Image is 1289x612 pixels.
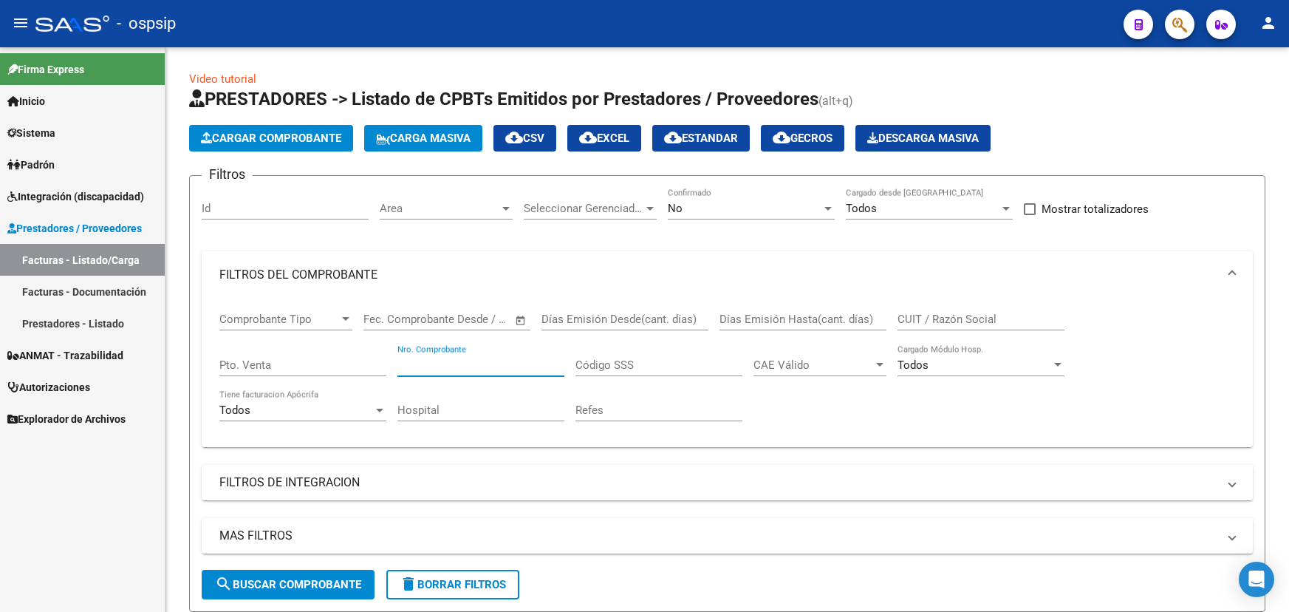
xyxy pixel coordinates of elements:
button: EXCEL [567,125,641,152]
span: Buscar Comprobante [215,578,361,591]
button: CSV [493,125,556,152]
div: FILTROS DEL COMPROBANTE [202,299,1253,447]
span: CSV [505,132,544,145]
span: Comprobante Tipo [219,313,339,326]
span: Cargar Comprobante [201,132,341,145]
span: Seleccionar Gerenciador [524,202,643,215]
h3: Filtros [202,164,253,185]
button: Cargar Comprobante [189,125,353,152]
span: Firma Express [7,61,84,78]
span: Area [380,202,499,215]
mat-icon: search [215,575,233,593]
span: Padrón [7,157,55,173]
button: Open calendar [513,312,530,329]
div: Open Intercom Messenger [1239,562,1274,597]
span: Inicio [7,93,45,109]
mat-panel-title: FILTROS DEL COMPROBANTE [219,267,1217,283]
mat-panel-title: MAS FILTROS [219,528,1217,544]
span: Todos [897,358,929,372]
span: Todos [846,202,877,215]
span: Autorizaciones [7,379,90,395]
button: Estandar [652,125,750,152]
span: Estandar [664,132,738,145]
button: Descarga Masiva [855,125,991,152]
span: Integración (discapacidad) [7,188,144,205]
a: Video tutorial [189,72,256,86]
mat-icon: cloud_download [773,129,790,146]
span: PRESTADORES -> Listado de CPBTs Emitidos por Prestadores / Proveedores [189,89,818,109]
span: No [668,202,683,215]
span: Borrar Filtros [400,578,506,591]
span: Explorador de Archivos [7,411,126,427]
input: Fecha inicio [363,313,423,326]
span: Descarga Masiva [867,132,979,145]
span: Gecros [773,132,832,145]
span: EXCEL [579,132,629,145]
mat-expansion-panel-header: MAS FILTROS [202,518,1253,554]
mat-icon: cloud_download [579,129,597,146]
mat-icon: cloud_download [505,129,523,146]
span: - ospsip [117,7,176,40]
button: Carga Masiva [364,125,482,152]
input: Fecha fin [437,313,508,326]
button: Gecros [761,125,844,152]
mat-icon: delete [400,575,417,593]
button: Buscar Comprobante [202,570,375,599]
mat-panel-title: FILTROS DE INTEGRACION [219,475,1217,491]
span: Mostrar totalizadores [1042,200,1149,218]
mat-icon: cloud_download [664,129,682,146]
span: ANMAT - Trazabilidad [7,347,123,364]
mat-expansion-panel-header: FILTROS DE INTEGRACION [202,465,1253,500]
span: Sistema [7,125,55,141]
app-download-masive: Descarga masiva de comprobantes (adjuntos) [855,125,991,152]
span: Carga Masiva [376,132,471,145]
span: Todos [219,404,250,417]
span: (alt+q) [818,94,853,108]
mat-expansion-panel-header: FILTROS DEL COMPROBANTE [202,251,1253,299]
button: Borrar Filtros [386,570,519,599]
mat-icon: person [1259,14,1277,32]
span: Prestadores / Proveedores [7,220,142,237]
mat-icon: menu [12,14,30,32]
span: CAE Válido [753,358,873,372]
